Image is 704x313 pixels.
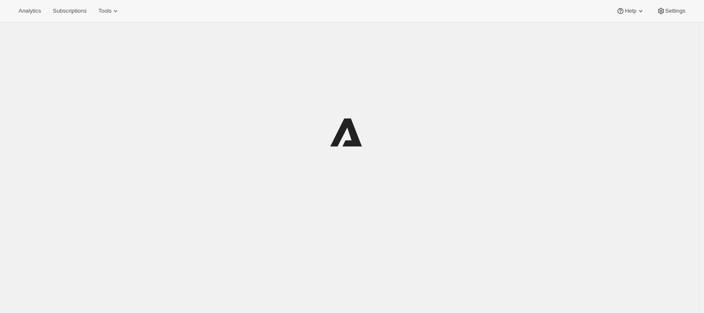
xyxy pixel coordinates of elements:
[48,5,92,17] button: Subscriptions
[625,8,636,14] span: Help
[665,8,685,14] span: Settings
[53,8,86,14] span: Subscriptions
[93,5,125,17] button: Tools
[19,8,41,14] span: Analytics
[611,5,650,17] button: Help
[652,5,691,17] button: Settings
[98,8,111,14] span: Tools
[13,5,46,17] button: Analytics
